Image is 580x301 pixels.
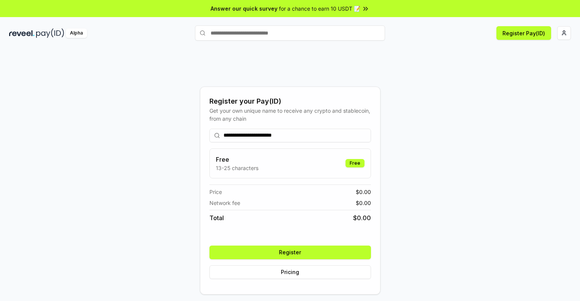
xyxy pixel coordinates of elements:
[209,96,371,107] div: Register your Pay(ID)
[36,28,64,38] img: pay_id
[209,213,224,222] span: Total
[353,213,371,222] span: $ 0.00
[209,188,222,196] span: Price
[209,246,371,259] button: Register
[211,5,277,13] span: Answer our quick survey
[216,164,258,172] p: 13-25 characters
[9,28,35,38] img: reveel_dark
[209,199,240,207] span: Network fee
[356,199,371,207] span: $ 0.00
[209,265,371,279] button: Pricing
[279,5,360,13] span: for a chance to earn 10 USDT 📝
[66,28,87,38] div: Alpha
[345,159,364,167] div: Free
[496,26,551,40] button: Register Pay(ID)
[356,188,371,196] span: $ 0.00
[216,155,258,164] h3: Free
[209,107,371,123] div: Get your own unique name to receive any crypto and stablecoin, from any chain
